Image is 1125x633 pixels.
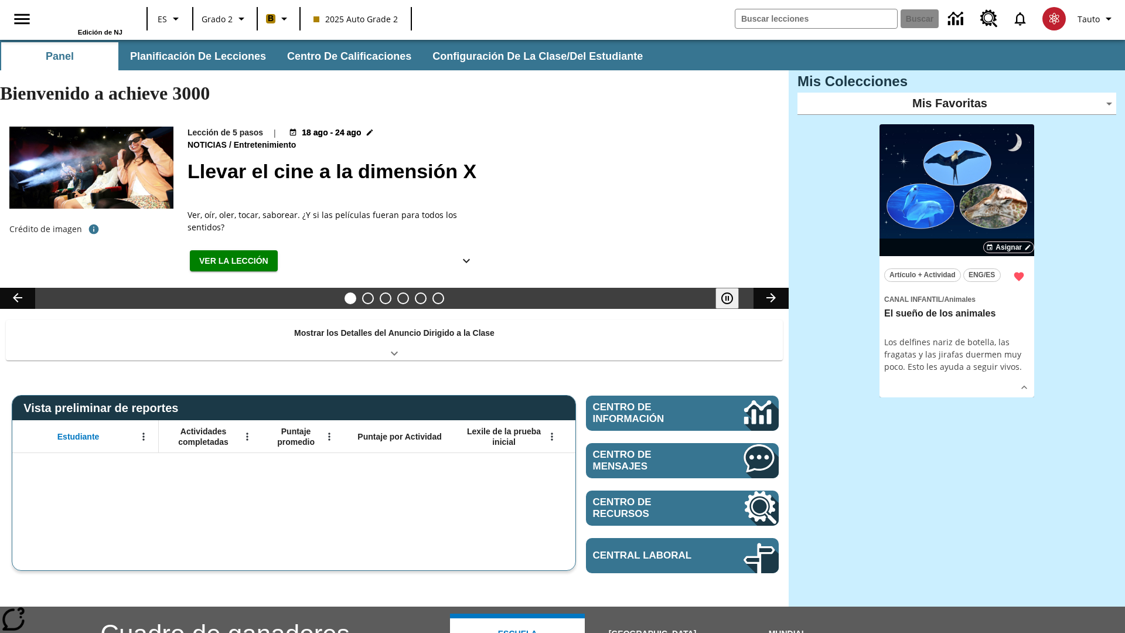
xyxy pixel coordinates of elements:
[272,127,277,139] span: |
[944,295,975,304] span: Animales
[996,242,1022,253] span: Asignar
[942,295,944,304] span: /
[586,491,779,526] a: Centro de recursos, Se abrirá en una pestaña nueva.
[969,269,995,281] span: ENG/ES
[268,426,324,447] span: Puntaje promedio
[135,428,152,445] button: Abrir menú
[321,428,338,445] button: Abrir menú
[1073,8,1120,29] button: Perfil/Configuración
[397,292,409,304] button: Diapositiva 4 ¿Los autos del futuro?
[287,127,376,139] button: 18 ago - 24 ago Elegir fechas
[1015,379,1033,396] button: Ver más
[884,292,1029,305] span: Tema: Canal Infantil/Animales
[190,250,278,272] button: Ver la lección
[121,42,275,70] button: Planificación de lecciones
[187,139,229,152] span: Noticias
[423,42,652,70] button: Configuración de la clase/del estudiante
[362,292,374,304] button: Diapositiva 2 ¿Lo quieres con papas fritas?
[1008,266,1029,287] button: Remover de Favoritas
[294,327,495,339] p: Mostrar los Detalles del Anuncio Dirigido a la Clase
[884,268,961,282] button: Artículo + Actividad
[6,320,783,360] div: Mostrar los Detalles del Anuncio Dirigido a la Clase
[23,401,184,415] span: Vista preliminar de reportes
[461,426,547,447] span: Lexile de la prueba inicial
[238,428,256,445] button: Abrir menú
[82,219,105,240] button: Crédito de foto: The Asahi Shimbun vía Getty Images
[963,268,1001,282] button: ENG/ES
[973,3,1005,35] a: Centro de recursos, Se abrirá en una pestaña nueva.
[261,8,296,29] button: Boost El color de la clase es anaranjado claro. Cambiar el color de la clase.
[715,288,739,309] button: Pausar
[187,156,775,186] h2: Llevar el cine a la dimensión X
[357,431,441,442] span: Puntaje por Actividad
[593,496,708,520] span: Centro de recursos
[57,431,100,442] span: Estudiante
[9,127,173,209] img: El panel situado frente a los asientos rocía con agua nebulizada al feliz público en un cine equi...
[1042,7,1066,30] img: avatar image
[151,8,189,29] button: Lenguaje: ES, Selecciona un idioma
[202,13,233,25] span: Grado 2
[9,223,82,235] p: Crédito de imagen
[1078,13,1100,25] span: Tauto
[78,29,122,36] span: Edición de NJ
[586,396,779,431] a: Centro de información
[715,288,751,309] div: Pausar
[302,127,361,139] span: 18 ago - 24 ago
[234,139,299,152] span: Entretenimiento
[46,5,122,29] a: Portada
[983,241,1034,253] button: Asignar Elegir fechas
[735,9,897,28] input: Buscar campo
[797,93,1116,115] div: Mis Favoritas
[884,336,1029,373] div: Los delfines nariz de botella, las fragatas y las jirafas duermen muy poco. Esto les ayuda a segu...
[187,209,480,233] div: Ver, oír, oler, tocar, saborear. ¿Y si las películas fueran para todos los sentidos?
[884,295,942,304] span: Canal Infantil
[1035,4,1073,34] button: Escoja un nuevo avatar
[158,13,167,25] span: ES
[345,292,356,304] button: Diapositiva 1 Llevar el cine a la dimensión X
[543,428,561,445] button: Abrir menú
[229,140,231,149] span: /
[593,401,704,425] span: Centro de información
[197,8,253,29] button: Grado: Grado 2, Elige un grado
[586,538,779,573] a: Central laboral
[889,269,956,281] span: Artículo + Actividad
[5,2,39,36] button: Abrir el menú lateral
[165,426,242,447] span: Actividades completadas
[187,127,263,139] p: Lección de 5 pasos
[455,250,478,272] button: Ver más
[432,292,444,304] button: Diapositiva 6 Una idea, mucho trabajo
[268,11,274,26] span: B
[1005,4,1035,34] a: Notificaciones
[46,4,122,36] div: Portada
[797,73,1116,90] h3: Mis Colecciones
[415,292,427,304] button: Diapositiva 5 ¿Cuál es la gran idea?
[879,124,1034,398] div: lesson details
[313,13,398,25] span: 2025 Auto Grade 2
[1,42,118,70] button: Panel
[380,292,391,304] button: Diapositiva 3 Modas que pasaron de moda
[941,3,973,35] a: Centro de información
[593,550,708,561] span: Central laboral
[278,42,421,70] button: Centro de calificaciones
[884,308,1029,320] h3: El sueño de los animales
[754,288,789,309] button: Carrusel de lecciones, seguir
[586,443,779,478] a: Centro de mensajes
[593,449,708,472] span: Centro de mensajes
